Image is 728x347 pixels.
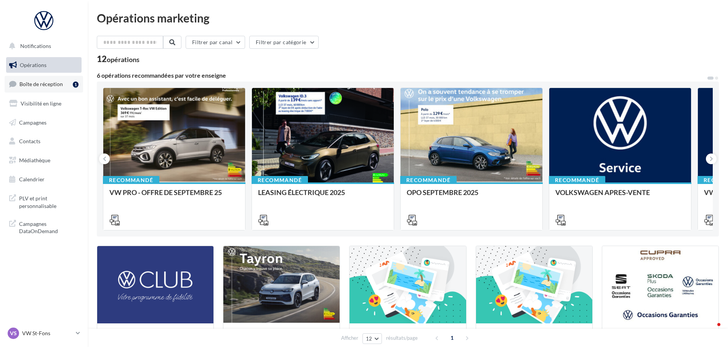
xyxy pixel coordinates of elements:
div: VOLKSWAGEN APRES-VENTE [555,189,685,204]
div: 12 [97,55,140,63]
button: Notifications [5,38,80,54]
a: Contacts [5,133,83,149]
div: Recommandé [549,176,605,184]
span: PLV et print personnalisable [19,193,79,209]
span: Médiathèque [19,157,50,163]
p: VW St-Fons [22,329,73,337]
span: Campagnes [19,119,47,125]
a: Médiathèque [5,152,83,168]
a: Campagnes DataOnDemand [5,216,83,238]
a: Calendrier [5,171,83,187]
span: résultats/page [386,334,418,342]
span: Notifications [20,43,51,49]
iframe: Intercom live chat [702,321,720,339]
a: Opérations [5,57,83,73]
span: 1 [446,332,458,344]
span: 12 [366,336,372,342]
span: Calendrier [19,176,45,182]
span: Contacts [19,138,40,144]
a: Campagnes [5,115,83,131]
span: Visibilité en ligne [21,100,61,107]
div: 1 [73,82,79,88]
div: Recommandé [252,176,308,184]
div: Opérations marketing [97,12,719,24]
span: Boîte de réception [19,81,63,87]
div: Recommandé [400,176,457,184]
a: Boîte de réception1 [5,76,83,92]
div: opérations [107,56,140,63]
button: Filtrer par canal [186,36,245,49]
div: Recommandé [103,176,159,184]
div: LEASING ÉLECTRIQUE 2025 [258,189,388,204]
span: Afficher [341,334,358,342]
div: VW PRO - OFFRE DE SEPTEMBRE 25 [109,189,239,204]
span: VS [10,329,17,337]
span: Campagnes DataOnDemand [19,219,79,235]
a: PLV et print personnalisable [5,190,83,213]
div: 6 opérations recommandées par votre enseigne [97,72,707,78]
a: VS VW St-Fons [6,326,82,341]
div: OPO SEPTEMBRE 2025 [407,189,536,204]
button: 12 [362,333,382,344]
button: Filtrer par catégorie [249,36,319,49]
span: Opérations [20,62,47,68]
a: Visibilité en ligne [5,96,83,112]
